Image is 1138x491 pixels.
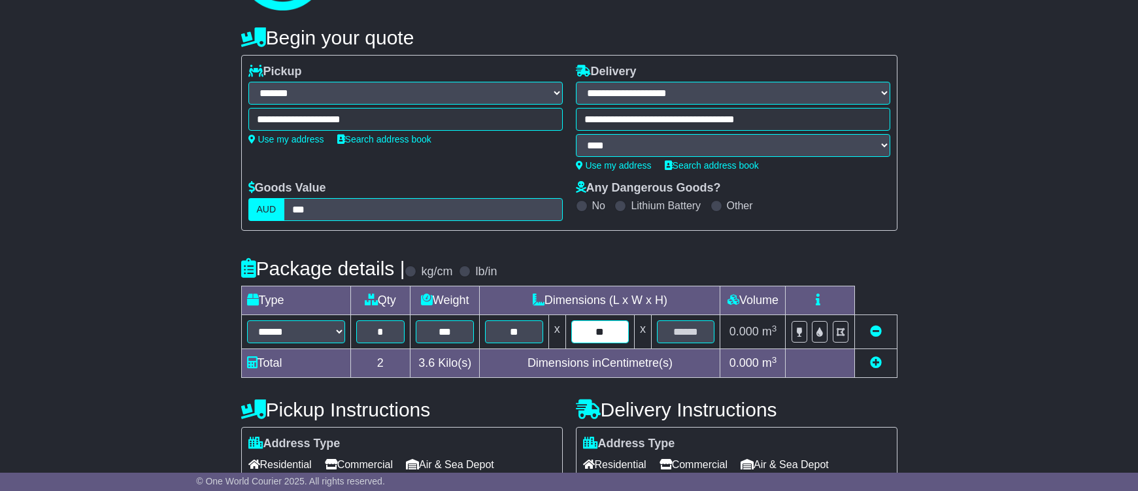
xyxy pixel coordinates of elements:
[248,198,285,221] label: AUD
[583,437,675,451] label: Address Type
[241,399,563,420] h4: Pickup Instructions
[248,65,302,79] label: Pickup
[576,160,652,171] a: Use my address
[665,160,759,171] a: Search address book
[480,286,720,315] td: Dimensions (L x W x H)
[325,454,393,475] span: Commercial
[248,437,341,451] label: Address Type
[772,355,777,365] sup: 3
[741,454,829,475] span: Air & Sea Depot
[583,454,646,475] span: Residential
[410,286,480,315] td: Weight
[576,65,637,79] label: Delivery
[576,399,897,420] h4: Delivery Instructions
[410,349,480,378] td: Kilo(s)
[196,476,385,486] span: © One World Courier 2025. All rights reserved.
[870,325,882,338] a: Remove this item
[337,134,431,144] a: Search address book
[248,181,326,195] label: Goods Value
[729,356,759,369] span: 0.000
[720,286,786,315] td: Volume
[631,199,701,212] label: Lithium Battery
[762,325,777,338] span: m
[248,134,324,144] a: Use my address
[772,324,777,333] sup: 3
[729,325,759,338] span: 0.000
[635,315,652,349] td: x
[870,356,882,369] a: Add new item
[241,286,350,315] td: Type
[480,349,720,378] td: Dimensions in Centimetre(s)
[475,265,497,279] label: lb/in
[241,258,405,279] h4: Package details |
[576,181,721,195] label: Any Dangerous Goods?
[418,356,435,369] span: 3.6
[241,349,350,378] td: Total
[241,27,897,48] h4: Begin your quote
[248,454,312,475] span: Residential
[350,349,410,378] td: 2
[592,199,605,212] label: No
[727,199,753,212] label: Other
[548,315,565,349] td: x
[406,454,494,475] span: Air & Sea Depot
[762,356,777,369] span: m
[660,454,728,475] span: Commercial
[421,265,452,279] label: kg/cm
[350,286,410,315] td: Qty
